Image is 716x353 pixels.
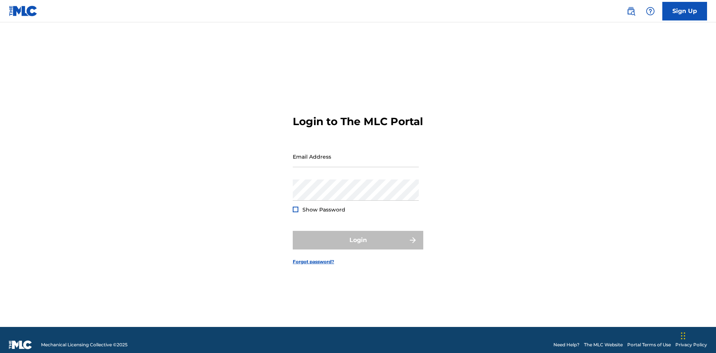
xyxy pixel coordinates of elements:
[626,7,635,16] img: search
[9,6,38,16] img: MLC Logo
[624,4,638,19] a: Public Search
[302,206,345,213] span: Show Password
[9,340,32,349] img: logo
[293,258,334,265] a: Forgot password?
[41,341,128,348] span: Mechanical Licensing Collective © 2025
[646,7,655,16] img: help
[675,341,707,348] a: Privacy Policy
[627,341,671,348] a: Portal Terms of Use
[584,341,623,348] a: The MLC Website
[643,4,658,19] div: Help
[681,325,685,347] div: Drag
[679,317,716,353] iframe: Chat Widget
[553,341,580,348] a: Need Help?
[293,115,423,128] h3: Login to The MLC Portal
[662,2,707,20] a: Sign Up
